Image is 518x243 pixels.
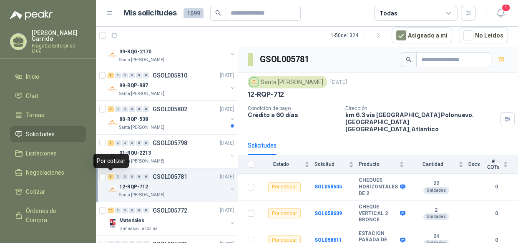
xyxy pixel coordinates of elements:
[108,174,114,180] div: 3
[359,155,409,174] th: Producto
[108,106,114,112] div: 7
[143,208,149,213] div: 0
[119,149,151,157] p: 01-RQU-2213
[119,90,164,97] p: Santa [PERSON_NAME]
[409,161,457,167] span: Cantidad
[248,111,339,118] p: Crédito a 60 días
[314,184,342,190] a: SOL058605
[93,154,129,168] div: Por cotizar
[108,70,236,97] a: 1 0 0 0 0 0 GSOL005810[DATE] Company Logo99-RQP-987Santa [PERSON_NAME]
[115,73,121,78] div: 0
[143,140,149,146] div: 0
[153,174,187,180] p: GSOL005781
[493,6,508,21] button: 1
[108,151,118,161] img: Company Logo
[108,205,236,232] a: 11 0 0 0 0 0 GSOL005772[DATE] Company LogoMaterialesGimnasio La Colina
[359,177,398,197] b: CHEQUES HORIZONTALES DE 2
[220,139,234,147] p: [DATE]
[406,57,412,63] span: search
[115,140,121,146] div: 0
[26,72,39,81] span: Inicio
[485,210,508,218] b: 0
[136,106,142,112] div: 0
[129,208,135,213] div: 0
[153,140,187,146] p: GSOL005798
[26,206,78,225] span: Órdenes de Compra
[248,90,284,99] p: 12-RQP-712
[10,165,86,180] a: Negociaciones
[423,213,449,220] div: Unidades
[10,10,53,20] img: Logo peakr
[409,207,463,214] b: 2
[119,115,148,123] p: 80-RQP-538
[153,106,187,112] p: GSOL005802
[359,161,397,167] span: Producto
[259,161,303,167] span: Estado
[314,210,342,216] a: SOL058609
[423,187,449,194] div: Unidades
[108,138,236,165] a: 1 0 0 0 0 0 GSOL005798[DATE] Company Logo01-RQU-2213Santa [PERSON_NAME]
[153,208,187,213] p: GSOL005772
[501,4,510,12] span: 1
[129,73,135,78] div: 0
[123,7,177,19] h1: Mis solicitudes
[220,173,234,181] p: [DATE]
[330,78,347,86] p: [DATE]
[359,204,398,223] b: CHEQUE VERTICAL 2 BRONCE
[345,105,497,111] p: Dirección
[115,208,121,213] div: 0
[119,192,164,198] p: Santa [PERSON_NAME]
[153,73,187,78] p: GSOL005810
[248,76,327,88] div: Santa [PERSON_NAME]
[143,106,149,112] div: 0
[32,30,86,42] p: [PERSON_NAME] Garrido
[129,106,135,112] div: 0
[108,172,236,198] a: 3 0 0 0 0 0 GSOL005781[DATE] Company Logo12-RQP-712Santa [PERSON_NAME]
[32,43,86,53] p: Fragatta Enterprise Ltda
[115,174,121,180] div: 0
[485,155,518,174] th: # COTs
[485,183,508,191] b: 0
[259,155,314,174] th: Estado
[10,145,86,161] a: Licitaciones
[119,82,148,90] p: 99-RQP-987
[215,10,221,16] span: search
[122,106,128,112] div: 0
[331,29,385,42] div: 1 - 50 de 1324
[108,84,118,94] img: Company Logo
[26,168,64,177] span: Negociaciones
[485,158,501,170] span: # COTs
[10,88,86,104] a: Chat
[184,8,204,18] span: 1699
[108,208,114,213] div: 11
[119,158,164,165] p: Santa [PERSON_NAME]
[314,237,342,243] b: SOL058611
[143,174,149,180] div: 0
[136,208,142,213] div: 0
[10,107,86,123] a: Tareas
[136,73,142,78] div: 0
[409,233,463,240] b: 24
[220,105,234,113] p: [DATE]
[220,207,234,215] p: [DATE]
[119,225,158,232] p: Gimnasio La Colina
[119,57,164,63] p: Santa [PERSON_NAME]
[26,91,38,100] span: Chat
[108,37,236,63] a: 11 0 0 0 0 0 GSOL005814[DATE] Company Logo99-RQG-2170Santa [PERSON_NAME]
[122,73,128,78] div: 0
[26,187,45,196] span: Cotizar
[108,140,114,146] div: 1
[314,155,359,174] th: Solicitud
[10,126,86,142] a: Solicitudes
[314,161,347,167] span: Solicitud
[380,9,397,18] div: Todas
[129,174,135,180] div: 0
[409,155,468,174] th: Cantidad
[143,73,149,78] div: 0
[108,118,118,128] img: Company Logo
[122,174,128,180] div: 0
[108,104,236,131] a: 7 0 0 0 0 0 GSOL005802[DATE] Company Logo80-RQP-538Santa [PERSON_NAME]
[249,78,259,87] img: Company Logo
[248,105,339,111] p: Condición de pago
